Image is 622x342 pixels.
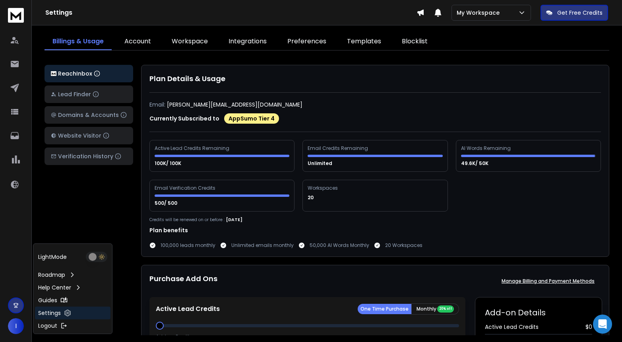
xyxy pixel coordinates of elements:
[358,304,411,314] button: One Time Purchase
[502,278,595,284] p: Manage Billing and Payment Methods
[45,127,133,144] button: Website Visitor
[35,307,110,319] a: Settings
[156,304,220,314] p: Active Lead Credits
[45,85,133,103] button: Lead Finder
[279,33,334,50] a: Preferences
[149,273,217,289] h1: Purchase Add Ons
[35,268,110,281] a: Roadmap
[224,113,279,124] div: AppSumo Tier 4
[149,115,219,122] p: Currently Subscribed to
[164,33,216,50] a: Workspace
[308,160,333,167] p: Unlimited
[585,323,592,331] span: $ 0
[45,8,417,17] h1: Settings
[593,315,612,334] div: Open Intercom Messenger
[167,101,302,109] p: [PERSON_NAME][EMAIL_ADDRESS][DOMAIN_NAME]
[38,253,67,261] p: Light Mode
[38,284,71,291] p: Help Center
[557,9,603,17] p: Get Free Credits
[485,307,592,318] h2: Add-on Details
[308,194,315,201] p: 20
[221,33,275,50] a: Integrations
[411,303,459,315] button: Monthly 20% off
[38,309,61,317] p: Settings
[45,65,133,82] button: ReachInbox
[541,5,608,21] button: Get Free Credits
[461,145,512,152] div: AI Words Remaining
[155,145,231,152] div: Active Lead Credits Remaining
[38,322,57,330] p: Logout
[35,281,110,294] a: Help Center
[308,185,339,191] div: Workspaces
[231,242,294,249] p: Unlimited emails monthly
[308,145,369,152] div: Email Credits Remaining
[35,294,110,307] a: Guides
[437,305,454,313] div: 20% off
[51,71,56,76] img: logo
[149,226,601,234] h1: Plan benefits
[45,106,133,124] button: Domains & Accounts
[461,160,490,167] p: 49.6K/ 50K
[38,271,65,279] p: Roadmap
[149,217,225,223] p: Credits will be renewed on or before :
[38,296,57,304] p: Guides
[226,216,242,223] p: [DATE]
[8,8,24,23] img: logo
[457,9,503,17] p: My Workspace
[339,33,389,50] a: Templates
[155,200,178,206] p: 500/ 500
[155,160,182,167] p: 100K/ 100K
[385,242,422,249] p: 20 Workspaces
[8,318,24,334] button: I
[156,334,192,340] p: Add on Credits
[116,33,159,50] a: Account
[495,273,601,289] button: Manage Billing and Payment Methods
[45,33,112,50] a: Billings & Usage
[161,242,215,249] p: 100,000 leads monthly
[310,242,369,249] p: 50,000 AI Words Monthly
[485,323,539,331] span: Active Lead Credits
[155,185,217,191] div: Email Verification Credits
[149,73,601,84] h1: Plan Details & Usage
[394,33,436,50] a: Blocklist
[45,148,133,165] button: Verification History
[149,101,165,109] p: Email:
